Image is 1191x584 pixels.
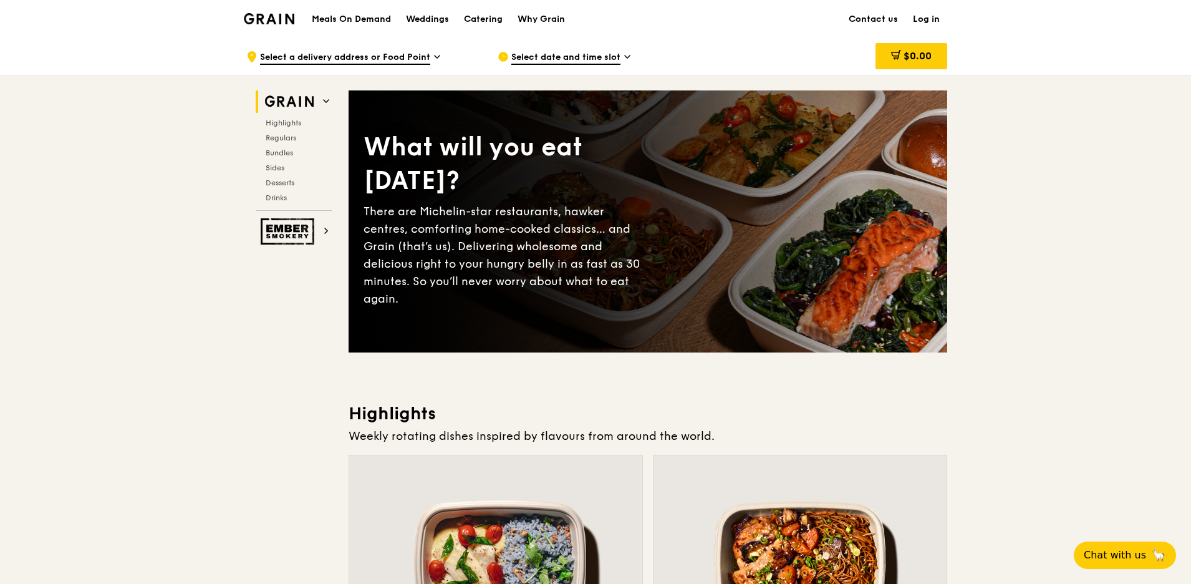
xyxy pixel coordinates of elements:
div: There are Michelin-star restaurants, hawker centres, comforting home-cooked classics… and Grain (... [364,203,648,308]
a: Why Grain [510,1,572,38]
div: Catering [464,1,503,38]
span: 🦙 [1151,548,1166,563]
h1: Meals On Demand [312,13,391,26]
img: Grain web logo [261,90,318,113]
div: What will you eat [DATE]? [364,130,648,198]
img: Ember Smokery web logo [261,218,318,245]
a: Log in [905,1,947,38]
span: Highlights [266,119,301,127]
span: Desserts [266,178,294,187]
span: Select date and time slot [511,51,620,65]
span: Chat with us [1084,548,1146,563]
span: Regulars [266,134,296,142]
a: Contact us [841,1,905,38]
span: Bundles [266,148,293,157]
div: Weekly rotating dishes inspired by flavours from around the world. [349,427,947,445]
span: Sides [266,163,284,172]
h3: Highlights [349,402,947,425]
span: Select a delivery address or Food Point [260,51,430,65]
div: Weddings [406,1,449,38]
img: Grain [244,13,294,24]
span: $0.00 [904,50,932,62]
a: Catering [456,1,510,38]
a: Weddings [398,1,456,38]
span: Drinks [266,193,287,202]
button: Chat with us🦙 [1074,542,1176,569]
div: Why Grain [518,1,565,38]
